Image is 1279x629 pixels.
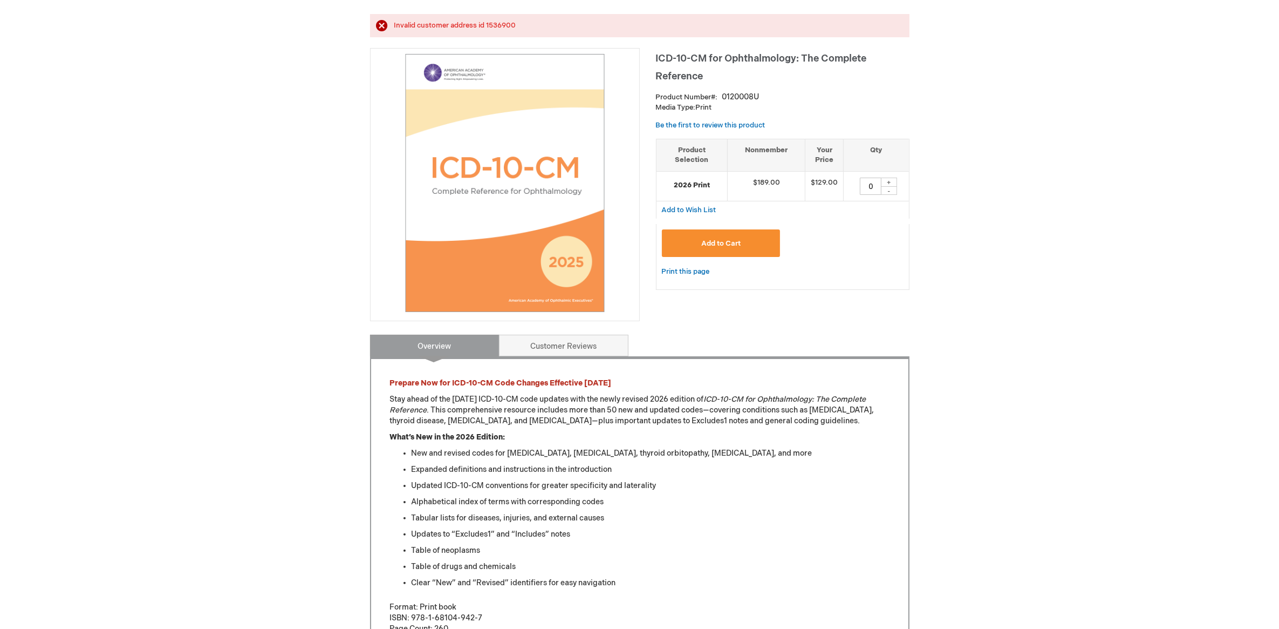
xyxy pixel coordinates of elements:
em: ICD-10-CM for Ophthalmology: The Complete Reference [390,395,866,415]
a: Add to Wish List [662,205,716,214]
td: $129.00 [805,171,844,201]
strong: Prepare Now for ICD-10-CM Code Changes Effective [DATE] [390,378,612,388]
th: Product Selection [656,139,728,171]
div: + [881,178,897,187]
p: Print [656,103,909,113]
li: Expanded definitions and instructions in the introduction [412,464,890,475]
div: 0120008U [722,92,760,103]
a: Print this page [662,265,710,279]
p: Stay ahead of the [DATE] ICD-10-CM code updates with the newly revised 2026 edition of . This com... [390,394,890,427]
th: Your Price [805,139,844,171]
input: Qty [860,178,881,195]
strong: 2026 Print [662,180,722,191]
td: $189.00 [728,171,805,201]
a: Overview [370,335,500,356]
div: Invalid customer address id 1536900 [394,21,899,31]
li: Table of neoplasms [412,545,890,556]
strong: Product Number [656,93,718,102]
div: - [881,186,897,195]
a: Customer Reviews [499,335,628,356]
li: Table of drugs and chemicals [412,562,890,572]
th: Nonmember [728,139,805,171]
span: ICD-10-CM for Ophthalmology: The Complete Reference [656,53,867,82]
span: Add to Cart [701,239,741,248]
a: Be the first to review this product [656,121,765,130]
li: Updated ICD-10-CM conventions for greater specificity and laterality [412,481,890,491]
button: Add to Cart [662,229,781,257]
li: Tabular lists for diseases, injuries, and external causes [412,513,890,524]
span: Add to Wish List [662,206,716,214]
li: Clear “New” and “Revised” identifiers for easy navigation [412,578,890,589]
li: Updates to “Excludes1” and “Includes” notes [412,529,890,540]
li: New and revised codes for [MEDICAL_DATA], [MEDICAL_DATA], thyroid orbitopathy, [MEDICAL_DATA], an... [412,448,890,459]
li: Alphabetical index of terms with corresponding codes [412,497,890,508]
img: ICD-10-CM for Ophthalmology: The Complete Reference [376,54,634,312]
strong: What’s New in the 2026 Edition: [390,432,505,442]
strong: Media Type: [656,103,696,112]
th: Qty [844,139,909,171]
